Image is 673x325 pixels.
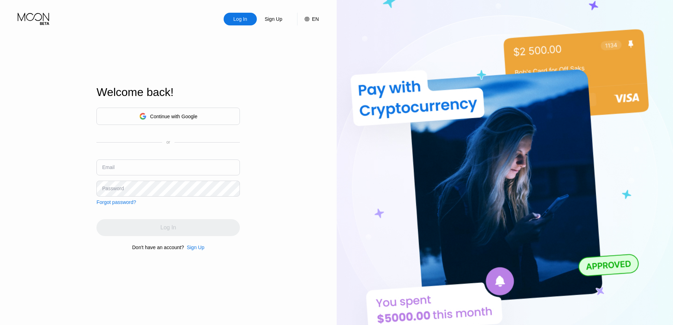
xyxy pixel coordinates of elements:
[187,245,205,250] div: Sign Up
[233,16,248,23] div: Log In
[184,245,205,250] div: Sign Up
[96,199,136,205] div: Forgot password?
[96,108,240,125] div: Continue with Google
[257,13,290,25] div: Sign Up
[132,245,184,250] div: Don't have an account?
[102,164,114,170] div: Email
[96,86,240,99] div: Welcome back!
[150,114,197,119] div: Continue with Google
[166,140,170,145] div: or
[102,186,124,191] div: Password
[312,16,319,22] div: EN
[224,13,257,25] div: Log In
[297,13,319,25] div: EN
[264,16,283,23] div: Sign Up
